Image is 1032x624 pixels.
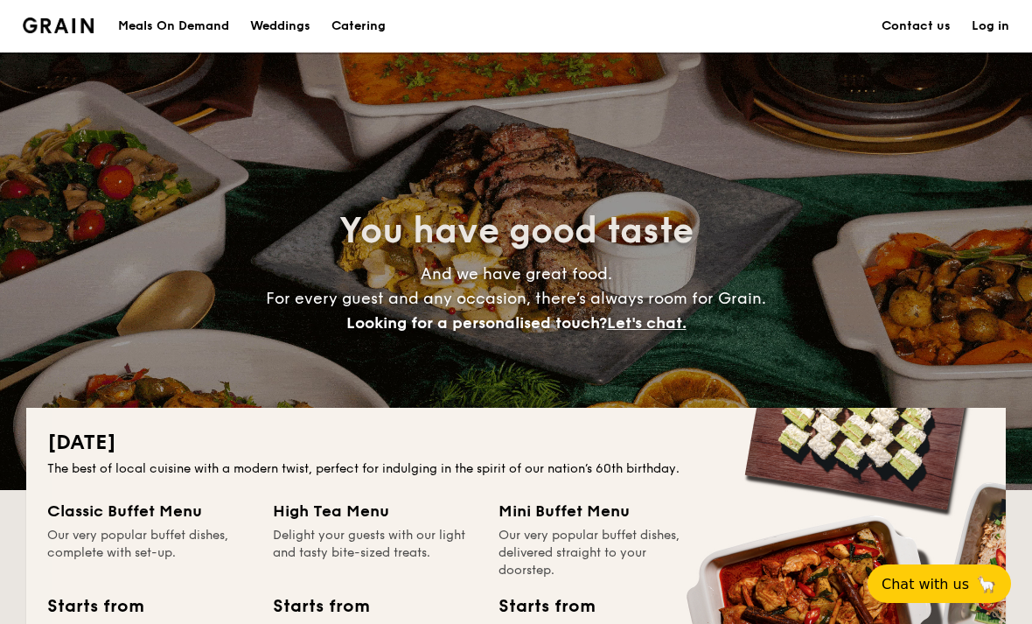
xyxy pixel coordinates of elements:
div: Starts from [47,593,143,620]
a: Logotype [23,18,94,33]
h2: [DATE] [47,429,985,457]
span: Looking for a personalised touch? [346,313,607,333]
span: You have good taste [339,210,694,252]
span: Chat with us [882,576,969,592]
button: Chat with us🦙 [868,564,1011,603]
div: The best of local cuisine with a modern twist, perfect for indulging in the spirit of our nation’... [47,460,985,478]
div: Delight your guests with our light and tasty bite-sized treats. [273,527,478,579]
span: Let's chat. [607,313,687,333]
div: Our very popular buffet dishes, complete with set-up. [47,527,252,579]
div: Starts from [499,593,594,620]
div: Our very popular buffet dishes, delivered straight to your doorstep. [499,527,703,579]
div: Mini Buffet Menu [499,499,703,523]
img: Grain [23,18,94,33]
span: 🦙 [976,574,997,594]
div: Classic Buffet Menu [47,499,252,523]
div: Starts from [273,593,368,620]
span: And we have great food. For every guest and any occasion, there’s always room for Grain. [266,264,766,333]
div: High Tea Menu [273,499,478,523]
